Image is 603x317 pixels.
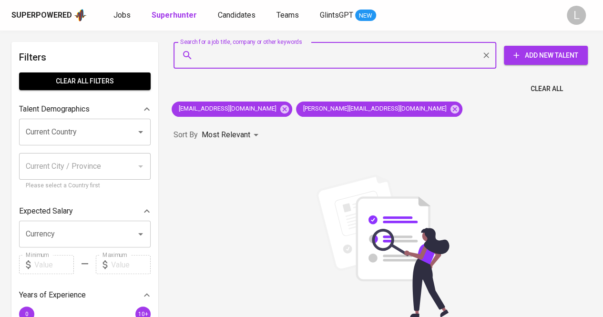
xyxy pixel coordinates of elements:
span: GlintsGPT [320,10,353,20]
p: Expected Salary [19,205,73,217]
div: Expected Salary [19,202,151,221]
span: Candidates [218,10,256,20]
div: L [567,6,586,25]
a: Superpoweredapp logo [11,8,87,22]
div: Superpowered [11,10,72,21]
p: Please select a Country first [26,181,144,191]
button: Open [134,125,147,139]
span: Clear All [531,83,563,95]
h6: Filters [19,50,151,65]
div: Most Relevant [202,126,262,144]
span: [PERSON_NAME][EMAIL_ADDRESS][DOMAIN_NAME] [296,104,452,113]
a: Teams [276,10,301,21]
button: Clear All filters [19,72,151,90]
b: Superhunter [152,10,197,20]
button: Open [134,227,147,241]
span: Jobs [113,10,131,20]
div: [EMAIL_ADDRESS][DOMAIN_NAME] [172,102,292,117]
button: Clear [480,49,493,62]
p: Years of Experience [19,289,86,301]
input: Value [34,255,74,274]
button: Clear All [527,80,567,98]
p: Talent Demographics [19,103,90,115]
span: Clear All filters [27,75,143,87]
input: Value [111,255,151,274]
a: Superhunter [152,10,199,21]
span: [EMAIL_ADDRESS][DOMAIN_NAME] [172,104,282,113]
div: [PERSON_NAME][EMAIL_ADDRESS][DOMAIN_NAME] [296,102,462,117]
img: app logo [74,8,87,22]
div: Talent Demographics [19,100,151,119]
div: Years of Experience [19,286,151,305]
a: GlintsGPT NEW [320,10,376,21]
span: Teams [276,10,299,20]
p: Sort By [174,129,198,141]
p: Most Relevant [202,129,250,141]
a: Jobs [113,10,133,21]
button: Add New Talent [504,46,588,65]
span: Add New Talent [511,50,580,61]
a: Candidates [218,10,257,21]
span: NEW [355,11,376,20]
